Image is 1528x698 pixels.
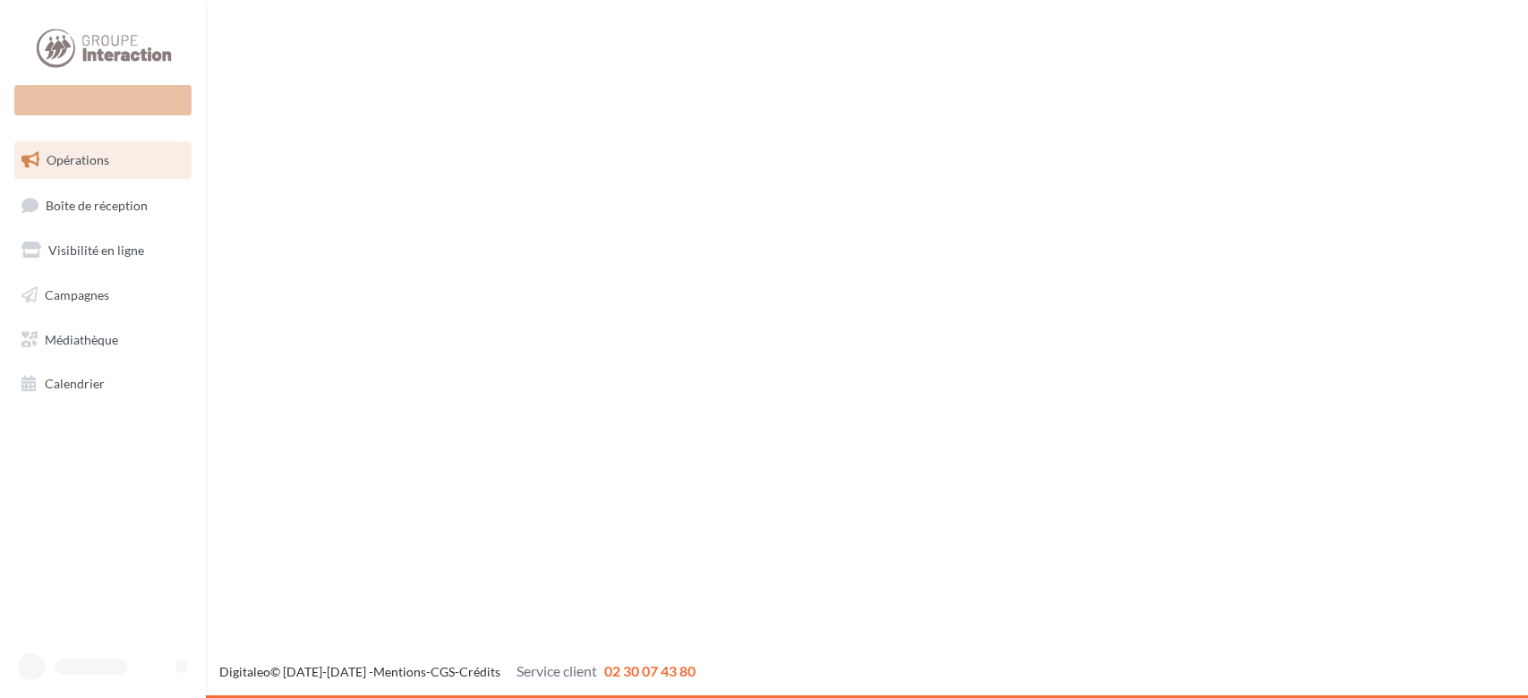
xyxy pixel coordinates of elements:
[459,664,500,679] a: Crédits
[11,321,195,359] a: Médiathèque
[47,152,109,167] span: Opérations
[604,662,696,679] span: 02 30 07 43 80
[11,277,195,314] a: Campagnes
[46,197,148,212] span: Boîte de réception
[373,664,426,679] a: Mentions
[48,243,144,258] span: Visibilité en ligne
[516,662,597,679] span: Service client
[219,664,270,679] a: Digitaleo
[45,376,105,391] span: Calendrier
[14,85,192,115] div: Nouvelle campagne
[11,141,195,179] a: Opérations
[45,287,109,302] span: Campagnes
[219,664,696,679] span: © [DATE]-[DATE] - - -
[11,232,195,269] a: Visibilité en ligne
[431,664,455,679] a: CGS
[11,365,195,403] a: Calendrier
[11,186,195,225] a: Boîte de réception
[45,331,118,346] span: Médiathèque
